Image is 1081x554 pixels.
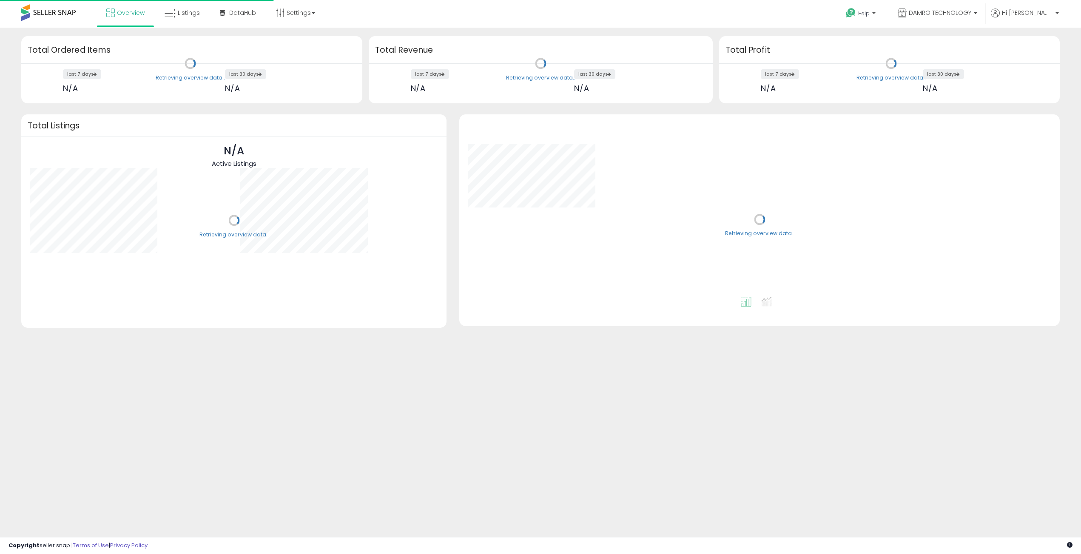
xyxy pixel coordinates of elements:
div: Retrieving overview data.. [199,231,269,239]
span: Overview [117,9,145,17]
span: DataHub [229,9,256,17]
a: Help [839,1,884,28]
span: Listings [178,9,200,17]
i: Get Help [845,8,856,18]
div: Retrieving overview data.. [506,74,575,82]
span: DAMRO TECHNOLOGY [909,9,971,17]
div: Retrieving overview data.. [725,230,794,238]
div: Retrieving overview data.. [856,74,926,82]
a: Hi [PERSON_NAME] [991,9,1059,28]
span: Help [858,10,870,17]
div: Retrieving overview data.. [156,74,225,82]
span: Hi [PERSON_NAME] [1002,9,1053,17]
